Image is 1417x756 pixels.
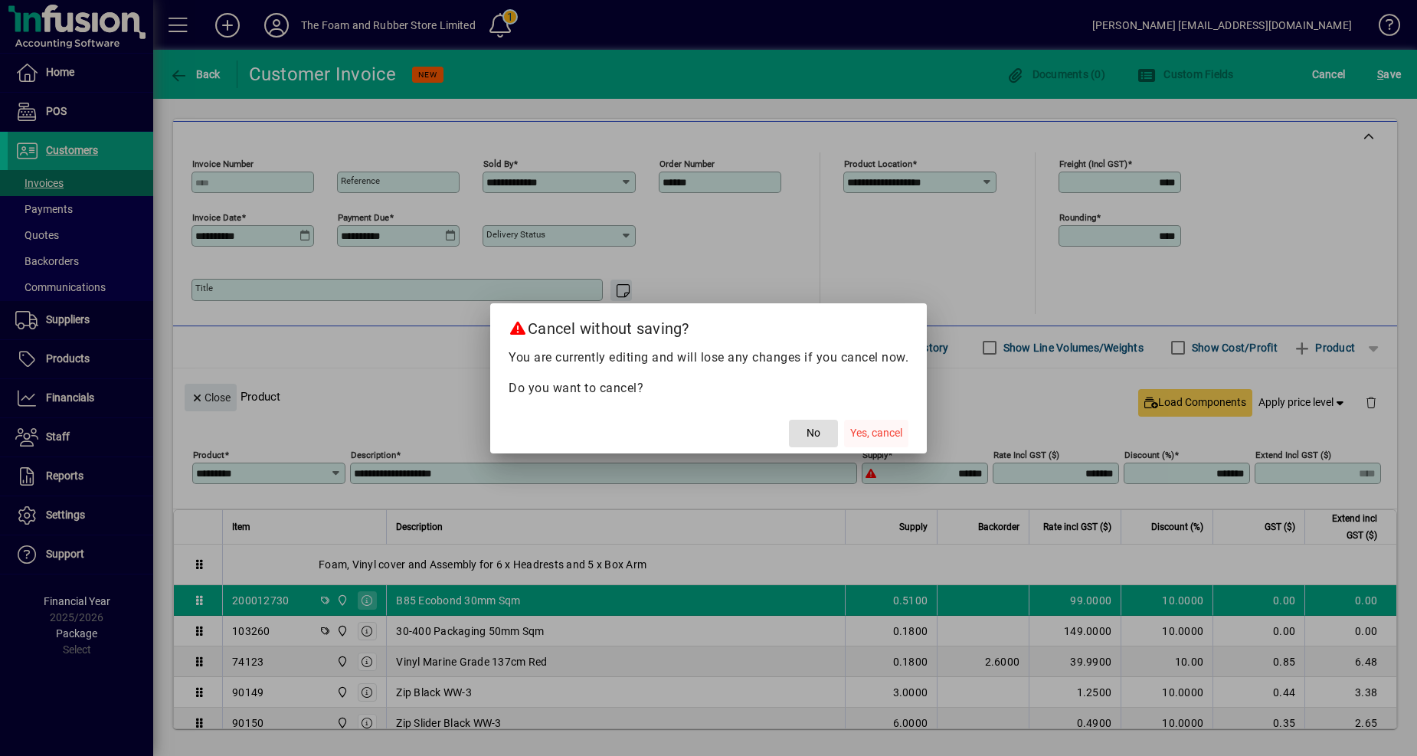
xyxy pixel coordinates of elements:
[490,303,927,348] h2: Cancel without saving?
[509,349,908,367] p: You are currently editing and will lose any changes if you cancel now.
[509,379,908,398] p: Do you want to cancel?
[789,420,838,447] button: No
[844,420,908,447] button: Yes, cancel
[807,425,820,441] span: No
[850,425,902,441] span: Yes, cancel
